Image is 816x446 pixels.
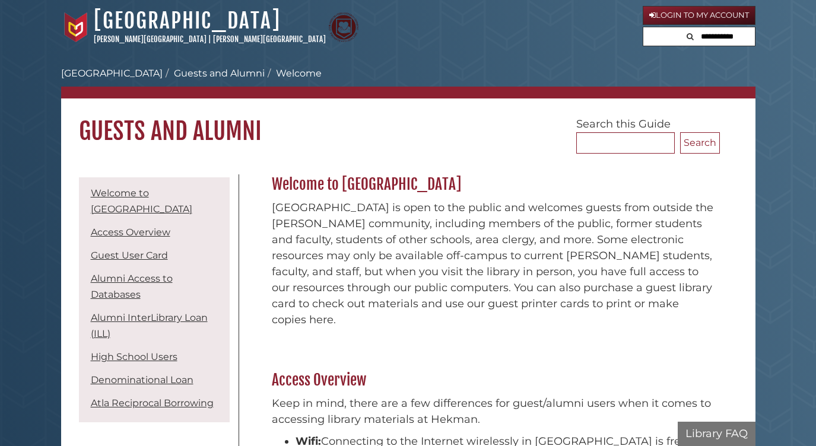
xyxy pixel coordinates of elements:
[208,34,211,44] span: |
[91,351,177,362] a: High School Users
[265,66,322,81] li: Welcome
[91,273,173,300] a: Alumni Access to Databases
[272,396,714,428] p: Keep in mind, there are a few differences for guest/alumni users when it comes to accessing libra...
[91,312,208,339] a: Alumni InterLibrary Loan (ILL)
[213,34,326,44] a: [PERSON_NAME][GEOGRAPHIC_DATA]
[680,132,720,154] button: Search
[61,12,91,42] img: Calvin University
[91,374,193,386] a: Denominational Loan
[687,33,694,40] i: Search
[643,6,755,25] a: Login to My Account
[61,66,755,98] nav: breadcrumb
[174,68,265,79] a: Guests and Alumni
[94,34,207,44] a: [PERSON_NAME][GEOGRAPHIC_DATA]
[91,250,168,261] a: Guest User Card
[678,422,755,446] button: Library FAQ
[272,200,714,328] p: [GEOGRAPHIC_DATA] is open to the public and welcomes guests from outside the [PERSON_NAME] commun...
[266,175,720,194] h2: Welcome to [GEOGRAPHIC_DATA]
[79,174,230,428] div: Guide Pages
[683,27,697,43] button: Search
[329,12,358,42] img: Calvin Theological Seminary
[266,371,720,390] h2: Access Overview
[94,8,281,34] a: [GEOGRAPHIC_DATA]
[91,187,192,215] a: Welcome to [GEOGRAPHIC_DATA]
[61,98,755,146] h1: Guests and Alumni
[91,397,214,409] a: Atla Reciprocal Borrowing
[61,68,163,79] a: [GEOGRAPHIC_DATA]
[91,227,170,238] a: Access Overview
